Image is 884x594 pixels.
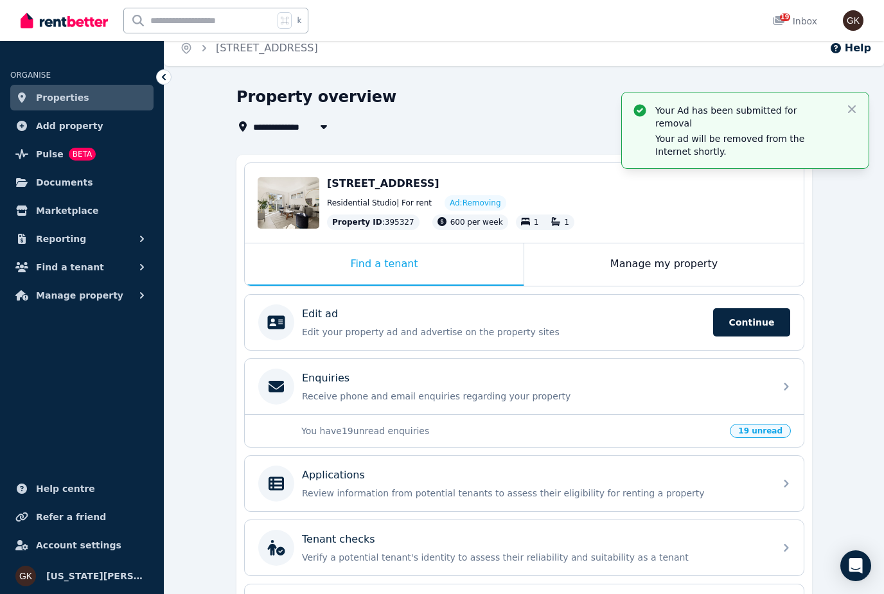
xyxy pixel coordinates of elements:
[245,243,524,286] div: Find a tenant
[10,170,154,195] a: Documents
[713,308,790,336] span: Continue
[534,218,539,227] span: 1
[772,15,817,28] div: Inbox
[10,113,154,139] a: Add property
[245,520,804,575] a: Tenant checksVerify a potential tenant's identity to assess their reliability and suitability as ...
[302,306,338,322] p: Edit ad
[36,90,89,105] span: Properties
[327,214,420,230] div: : 395327
[843,10,863,31] img: Georgia Kondos
[302,326,705,338] p: Edit your property ad and advertise on the property sites
[36,481,95,496] span: Help centre
[36,203,98,218] span: Marketplace
[36,259,104,275] span: Find a tenant
[302,371,349,386] p: Enquiries
[21,11,108,30] img: RentBetter
[302,487,767,500] p: Review information from potential tenants to assess their eligibility for renting a property
[829,40,871,56] button: Help
[46,568,148,584] span: [US_STATE][PERSON_NAME]
[36,146,64,162] span: Pulse
[10,226,154,252] button: Reporting
[450,218,503,227] span: 600 per week
[302,390,767,403] p: Receive phone and email enquiries regarding your property
[36,509,106,525] span: Refer a friend
[564,218,569,227] span: 1
[245,359,804,414] a: EnquiriesReceive phone and email enquiries regarding your property
[69,148,96,161] span: BETA
[10,85,154,110] a: Properties
[302,532,375,547] p: Tenant checks
[840,550,871,581] div: Open Intercom Messenger
[236,87,396,107] h1: Property overview
[10,283,154,308] button: Manage property
[10,198,154,223] a: Marketplace
[10,71,51,80] span: ORGANISE
[15,566,36,586] img: Georgia Kondos
[36,175,93,190] span: Documents
[302,551,767,564] p: Verify a potential tenant's identity to assess their reliability and suitability as a tenant
[245,295,804,350] a: Edit adEdit your property ad and advertise on the property sitesContinue
[332,217,382,227] span: Property ID
[655,132,835,158] p: Your ad will be removed from the Internet shortly.
[10,476,154,502] a: Help centre
[327,177,439,189] span: [STREET_ADDRESS]
[216,42,318,54] a: [STREET_ADDRESS]
[36,537,121,553] span: Account settings
[10,504,154,530] a: Refer a friend
[164,30,333,66] nav: Breadcrumb
[655,104,835,130] p: Your Ad has been submitted for removal
[10,254,154,280] button: Find a tenant
[450,198,501,208] span: Ad: Removing
[36,288,123,303] span: Manage property
[301,424,722,437] p: You have 19 unread enquiries
[10,532,154,558] a: Account settings
[524,243,804,286] div: Manage my property
[36,118,103,134] span: Add property
[297,15,301,26] span: k
[730,424,791,438] span: 19 unread
[36,231,86,247] span: Reporting
[245,456,804,511] a: ApplicationsReview information from potential tenants to assess their eligibility for renting a p...
[10,141,154,167] a: PulseBETA
[780,13,790,21] span: 19
[302,467,365,483] p: Applications
[327,198,432,208] span: Residential Studio | For rent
